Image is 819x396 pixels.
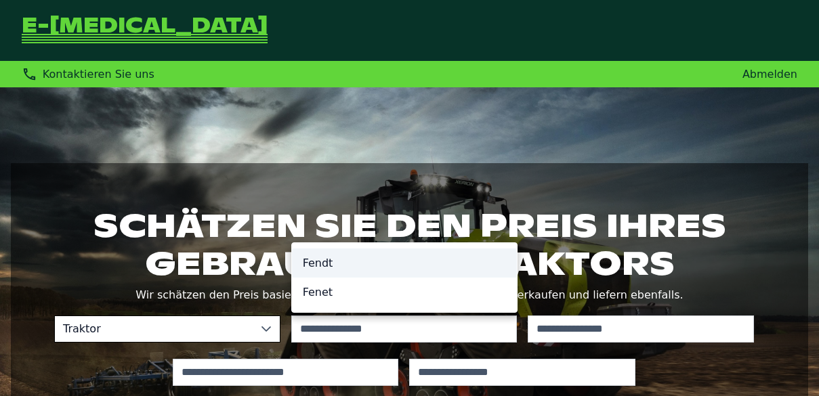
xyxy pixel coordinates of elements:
[22,16,268,45] a: Zurück zur Startseite
[22,66,154,82] div: Kontaktieren Sie uns
[55,316,253,342] span: Traktor
[292,243,517,312] ul: Option List
[43,68,154,81] span: Kontaktieren Sie uns
[54,286,765,305] p: Wir schätzen den Preis basierend auf umfangreichen Preisdaten. Wir verkaufen und liefern ebenfalls.
[292,278,517,307] li: Fenet
[742,68,797,81] a: Abmelden
[54,206,765,282] h1: Schätzen Sie den Preis Ihres gebrauchten Traktors
[292,248,517,278] li: Fendt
